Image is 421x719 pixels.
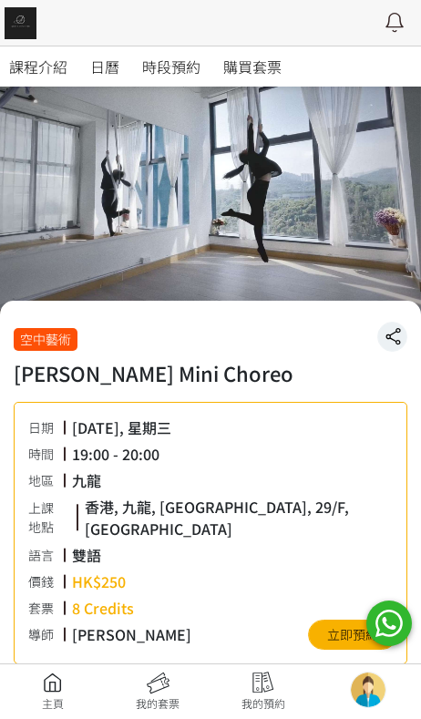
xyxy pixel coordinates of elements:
[72,469,101,491] div: 九龍
[28,498,76,537] div: 上課地點
[28,546,63,565] div: 語言
[90,46,119,87] a: 日曆
[28,445,63,464] div: 時間
[9,46,67,87] a: 課程介紹
[28,572,63,591] div: 價錢
[85,496,393,539] div: 香港, 九龍, [GEOGRAPHIC_DATA], 29/F, [GEOGRAPHIC_DATA]
[28,471,63,490] div: 地區
[142,46,200,87] a: 時段預約
[28,599,63,618] div: 套票
[90,56,119,77] span: 日曆
[72,443,159,465] div: 19:00 - 20:00
[14,328,77,351] div: 空中藝術
[223,56,282,77] span: 購買套票
[72,597,134,619] div: 8 Credits
[308,620,397,650] button: 立即預約
[72,570,126,592] div: HK$250
[72,623,191,645] div: [PERSON_NAME]
[142,56,200,77] span: 時段預約
[9,56,67,77] span: 課程介紹
[72,544,101,566] div: 雙語
[28,625,63,644] div: 導師
[223,46,282,87] a: 購買套票
[28,418,63,437] div: 日期
[72,416,171,438] div: [DATE], 星期三
[14,358,407,388] h1: [PERSON_NAME] Mini Choreo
